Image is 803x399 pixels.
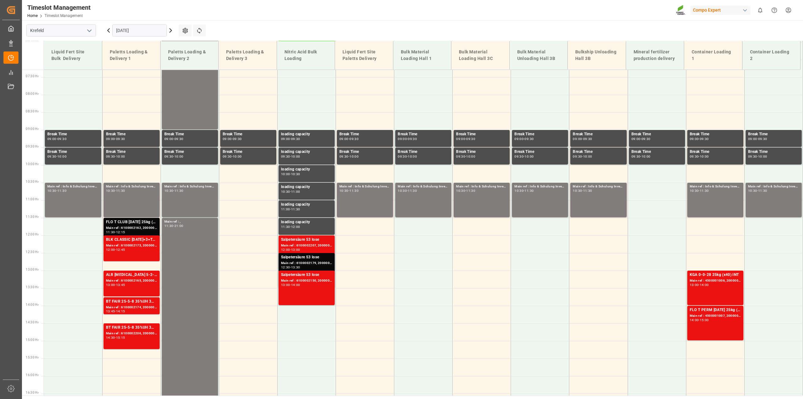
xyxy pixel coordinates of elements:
[514,131,566,137] div: Break Time
[26,373,39,377] span: 16:00 Hr
[290,155,291,158] div: -
[47,137,56,140] div: 09:00
[116,283,125,286] div: 13:45
[641,137,651,140] div: 09:30
[524,137,524,140] div: -
[748,137,757,140] div: 09:00
[699,319,699,321] div: -
[290,137,291,140] div: -
[631,131,683,137] div: Break Time
[47,131,99,137] div: Break Time
[408,189,417,192] div: 11:30
[408,155,417,158] div: 10:00
[291,137,300,140] div: 09:30
[106,272,157,278] div: ALR [MEDICAL_DATA] 5-2-5 25kg (x40) FRBT FAIR 25-5-8 35%UH 3M 25kg (x40) INT
[26,24,96,36] input: Type to search/select
[748,149,799,155] div: Break Time
[524,137,534,140] div: 09:30
[56,137,57,140] div: -
[174,189,183,192] div: 11:30
[115,283,116,286] div: -
[56,189,57,192] div: -
[115,137,116,140] div: -
[112,24,167,36] input: DD.MM.YYYY
[407,189,408,192] div: -
[641,155,651,158] div: 10:00
[583,155,592,158] div: 10:00
[174,224,183,227] div: 21:00
[26,180,39,183] span: 10:30 Hr
[174,155,183,158] div: 10:00
[115,248,116,251] div: -
[690,155,699,158] div: 09:30
[281,184,332,190] div: loading capacity
[26,391,39,394] span: 16:30 Hr
[398,46,446,64] div: Bulk Material Loading Hall 1
[758,137,767,140] div: 09:30
[164,189,173,192] div: 10:30
[291,283,300,286] div: 14:00
[514,184,566,189] div: Main ref : Info & Schulung Inventur,
[281,219,332,225] div: loading capacity
[456,46,504,64] div: Bulk Material Loading Hall 3C
[56,155,57,158] div: -
[465,155,466,158] div: -
[26,356,39,359] span: 15:30 Hr
[348,137,349,140] div: -
[291,173,300,175] div: 10:30
[407,137,408,140] div: -
[174,137,183,140] div: 09:30
[26,74,39,78] span: 07:30 Hr
[106,299,157,305] div: BT FAIR 25-5-8 35%UH 3M 25kg (x40) INTFET 6-0-12 KR 25kgx40 DE,AT,[GEOGRAPHIC_DATA],ES,ITFLO T CL...
[84,26,94,35] button: open menu
[767,3,781,17] button: Help Center
[699,283,699,286] div: -
[339,184,391,189] div: Main ref : Info & Schulung Inventur,
[57,137,66,140] div: 09:30
[281,131,332,137] div: loading capacity
[748,155,757,158] div: 09:30
[223,155,232,158] div: 09:30
[699,189,699,192] div: -
[106,305,157,310] div: Main ref : 6100002174, 2000000899
[466,189,475,192] div: 11:30
[281,261,332,266] div: Main ref : 6100002179, 2000001695
[573,155,582,158] div: 09:30
[106,283,115,286] div: 13:00
[106,189,115,192] div: 10:30
[281,248,290,251] div: 12:00
[27,13,38,18] a: Home
[290,248,291,251] div: -
[224,46,272,64] div: Paletts Loading & Delivery 3
[456,155,465,158] div: 09:30
[26,250,39,254] span: 12:30 Hr
[515,46,563,64] div: Bulk Material Unloading Hall 3B
[340,46,388,64] div: Liquid Fert Site Paletts Delivery
[690,189,699,192] div: 10:30
[456,149,507,155] div: Break Time
[466,155,475,158] div: 10:00
[398,189,407,192] div: 10:30
[106,131,157,137] div: Break Time
[164,219,215,224] div: Main ref : ,
[514,137,524,140] div: 09:00
[106,137,115,140] div: 09:00
[291,266,300,269] div: 13:30
[291,248,300,251] div: 13:00
[47,184,99,189] div: Main ref : Info & Schulung Inventur,
[116,310,125,313] div: 14:15
[173,137,174,140] div: -
[524,155,524,158] div: -
[26,110,39,113] span: 08:30 Hr
[57,189,66,192] div: 11:30
[748,189,757,192] div: 10:30
[514,149,566,155] div: Break Time
[106,225,157,231] div: Main ref : 6100002162, 2000001226
[116,336,125,339] div: 15:15
[281,243,332,248] div: Main ref : 6100002207, 2000001730
[456,131,507,137] div: Break Time
[281,202,332,208] div: loading capacity
[164,149,215,155] div: Break Time
[690,137,699,140] div: 09:00
[339,131,391,137] div: Break Time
